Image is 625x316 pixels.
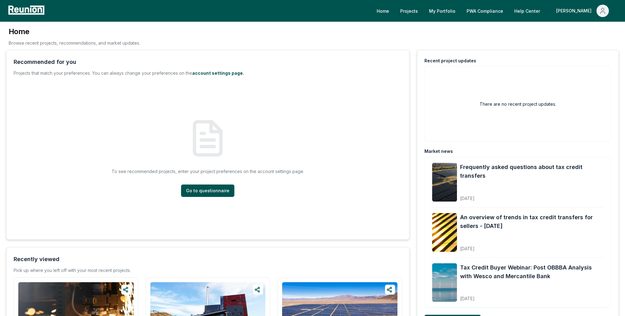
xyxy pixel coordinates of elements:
[460,241,604,252] div: [DATE]
[460,163,604,180] a: Frequently asked questions about tax credit transfers
[395,5,423,17] a: Projects
[460,263,604,281] a: Tax Credit Buyer Webinar: Post OBBBA Analysis with Wesco and Mercantile Bank
[424,148,453,154] div: Market news
[432,213,457,252] img: An overview of trends in tax credit transfers for sellers - September 2025
[462,5,508,17] a: PWA Compliance
[9,27,140,37] h3: Home
[112,168,304,175] p: To see recommended projects, enter your project preferences on the account settings page.
[14,255,60,264] div: Recently viewed
[551,5,614,17] button: [PERSON_NAME]
[432,263,457,302] img: Tax Credit Buyer Webinar: Post OBBBA Analysis with Wesco and Mercantile Bank
[424,58,476,64] div: Recent project updates
[460,291,604,302] div: [DATE]
[14,70,192,76] span: Projects that match your preferences. You can always change your preferences on the
[372,5,394,17] a: Home
[14,267,131,274] div: Pick up where you left off with your most recent projects.
[192,70,244,76] a: account settings page.
[480,101,556,107] h2: There are no recent project updates.
[372,5,619,17] nav: Main
[509,5,545,17] a: Help Center
[424,5,460,17] a: My Portfolio
[460,191,604,202] div: [DATE]
[556,5,594,17] div: [PERSON_NAME]
[181,185,234,197] a: Go to questionnaire
[432,163,457,202] img: Frequently asked questions about tax credit transfers
[460,213,604,230] a: An overview of trends in tax credit transfers for sellers - [DATE]
[9,40,140,46] p: Browse recent projects, recommendations, and market updates.
[14,58,76,66] div: Recommended for you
